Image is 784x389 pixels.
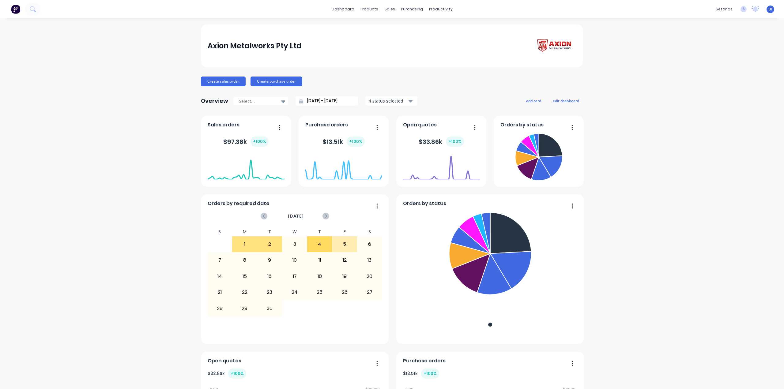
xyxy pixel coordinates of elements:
[258,237,282,252] div: 2
[257,227,282,236] div: T
[208,40,302,52] div: Axion Metalworks Pty Ltd
[232,252,257,268] div: 8
[258,252,282,268] div: 9
[522,97,545,105] button: add card
[357,252,382,268] div: 13
[332,227,357,236] div: F
[332,269,357,284] div: 19
[398,5,426,14] div: purchasing
[282,237,307,252] div: 3
[403,357,446,365] span: Purchase orders
[305,121,348,129] span: Purchase orders
[251,137,269,147] div: + 100 %
[403,121,437,129] span: Open quotes
[369,98,407,104] div: 4 status selected
[208,368,246,379] div: $ 33.86k
[232,227,257,236] div: M
[228,368,246,379] div: + 100 %
[357,269,382,284] div: 20
[207,227,232,236] div: S
[288,213,304,219] span: [DATE]
[282,252,307,268] div: 10
[329,5,357,14] a: dashboard
[201,95,228,107] div: Overview
[307,227,332,236] div: T
[208,121,239,129] span: Sales orders
[282,227,307,236] div: W
[258,269,282,284] div: 16
[500,121,544,129] span: Orders by status
[768,6,772,12] span: DI
[426,5,456,14] div: productivity
[282,269,307,284] div: 17
[307,252,332,268] div: 11
[357,5,381,14] div: products
[232,237,257,252] div: 1
[307,285,332,300] div: 25
[232,285,257,300] div: 22
[419,137,464,147] div: $ 33.86k
[208,269,232,284] div: 14
[201,77,246,86] button: Create sales order
[403,368,439,379] div: $ 13.51k
[258,301,282,316] div: 30
[208,357,241,365] span: Open quotes
[357,227,382,236] div: S
[713,5,736,14] div: settings
[232,301,257,316] div: 29
[381,5,398,14] div: sales
[332,237,357,252] div: 5
[307,269,332,284] div: 18
[322,137,365,147] div: $ 13.51k
[357,237,382,252] div: 6
[347,137,365,147] div: + 100 %
[307,237,332,252] div: 4
[223,137,269,147] div: $ 97.38k
[251,77,302,86] button: Create purchase order
[208,301,232,316] div: 28
[332,285,357,300] div: 26
[208,252,232,268] div: 7
[332,252,357,268] div: 12
[282,285,307,300] div: 24
[446,137,464,147] div: + 100 %
[357,285,382,300] div: 27
[208,285,232,300] div: 21
[533,37,576,55] img: Axion Metalworks Pty Ltd
[11,5,20,14] img: Factory
[365,96,417,106] button: 4 status selected
[421,368,439,379] div: + 100 %
[258,285,282,300] div: 23
[232,269,257,284] div: 15
[549,97,583,105] button: edit dashboard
